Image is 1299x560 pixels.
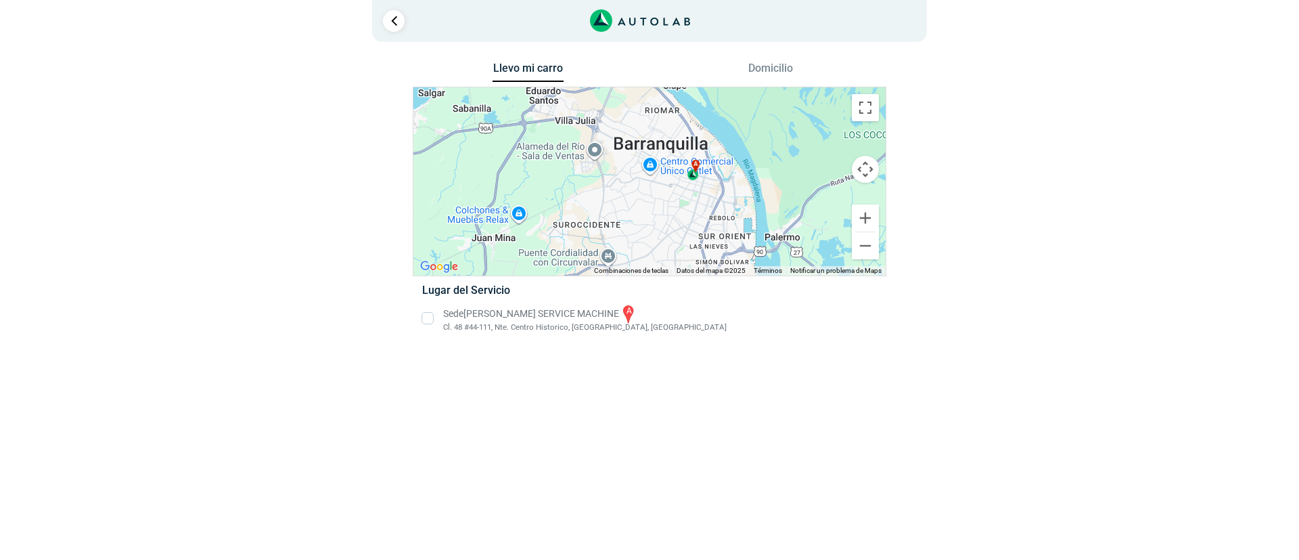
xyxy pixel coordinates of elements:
[790,267,882,274] a: Notificar un problema de Maps
[417,258,461,276] a: Abre esta zona en Google Maps (se abre en una nueva ventana)
[417,258,461,276] img: Google
[693,160,698,169] span: a
[852,94,879,121] button: Cambiar a la vista en pantalla completa
[422,284,876,297] h5: Lugar del Servicio
[852,156,879,183] button: Controles de visualización del mapa
[735,62,806,81] button: Domicilio
[852,232,879,259] button: Reducir
[493,62,564,83] button: Llevo mi carro
[594,266,668,276] button: Combinaciones de teclas
[677,267,746,274] span: Datos del mapa ©2025
[852,204,879,232] button: Ampliar
[590,14,691,26] a: Link al sitio de autolab
[754,267,782,274] a: Términos
[383,10,405,32] a: Ir al paso anterior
